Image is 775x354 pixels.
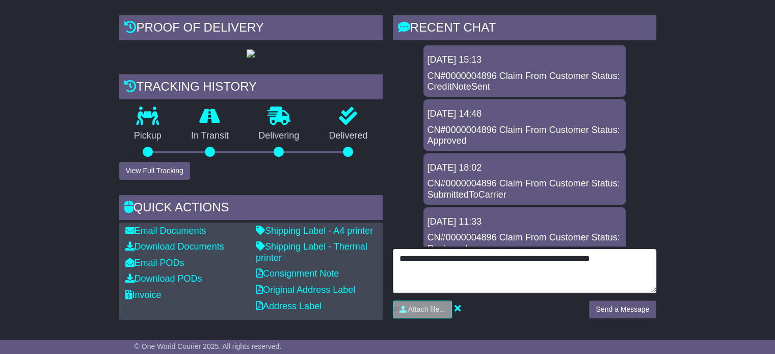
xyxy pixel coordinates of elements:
[256,268,339,279] a: Consignment Note
[427,71,622,93] div: CN#0000004896 Claim From Customer Status: CreditNoteSent
[119,130,176,142] p: Pickup
[427,216,622,228] div: [DATE] 11:33
[125,226,206,236] a: Email Documents
[125,258,184,268] a: Email PODs
[427,108,622,120] div: [DATE] 14:48
[119,74,383,102] div: Tracking history
[393,15,656,43] div: RECENT CHAT
[427,162,622,174] div: [DATE] 18:02
[135,342,282,350] span: © One World Courier 2025. All rights reserved.
[176,130,244,142] p: In Transit
[125,290,162,300] a: Invoice
[247,49,255,58] img: GetPodImage
[119,195,383,223] div: Quick Actions
[427,232,622,254] div: CN#0000004896 Claim From Customer Status: Reviewed
[427,178,622,200] div: CN#0000004896 Claim From Customer Status: SubmittedToCarrier
[314,130,382,142] p: Delivered
[119,15,383,43] div: Proof of Delivery
[256,241,367,263] a: Shipping Label - Thermal printer
[427,125,622,147] div: CN#0000004896 Claim From Customer Status: Approved
[125,241,224,252] a: Download Documents
[427,55,622,66] div: [DATE] 15:13
[256,226,373,236] a: Shipping Label - A4 printer
[589,301,656,318] button: Send a Message
[125,274,202,284] a: Download PODs
[244,130,314,142] p: Delivering
[256,301,322,311] a: Address Label
[256,285,355,295] a: Original Address Label
[119,162,190,180] button: View Full Tracking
